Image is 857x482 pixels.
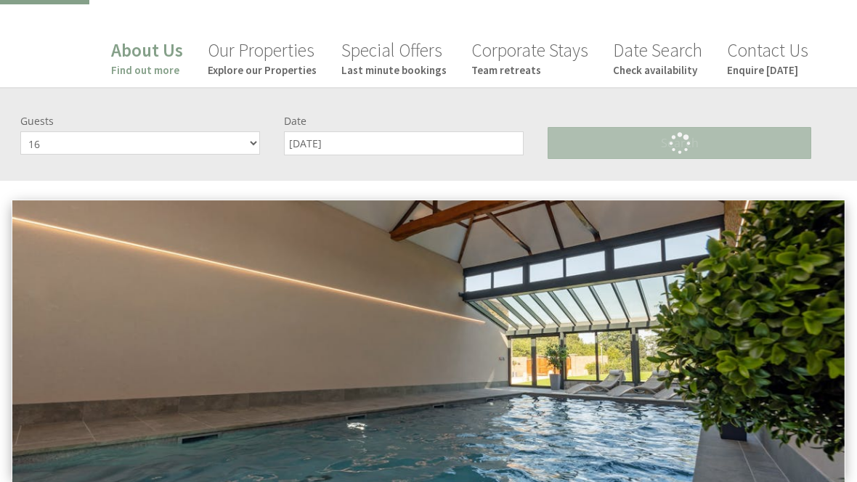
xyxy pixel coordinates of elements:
[548,127,811,159] button: Search
[727,63,808,77] small: Enquire [DATE]
[471,38,588,77] a: Corporate StaysTeam retreats
[111,38,183,77] a: About UsFind out more
[284,131,524,155] input: Arrival Date
[471,63,588,77] small: Team retreats
[341,63,447,77] small: Last minute bookings
[111,63,183,77] small: Find out more
[661,135,699,151] span: Search
[20,114,260,128] label: Guests
[341,38,447,77] a: Special OffersLast minute bookings
[613,63,702,77] small: Check availability
[613,38,702,77] a: Date SearchCheck availability
[284,114,524,128] label: Date
[208,38,317,77] a: Our PropertiesExplore our Properties
[208,63,317,77] small: Explore our Properties
[727,38,808,77] a: Contact UsEnquire [DATE]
